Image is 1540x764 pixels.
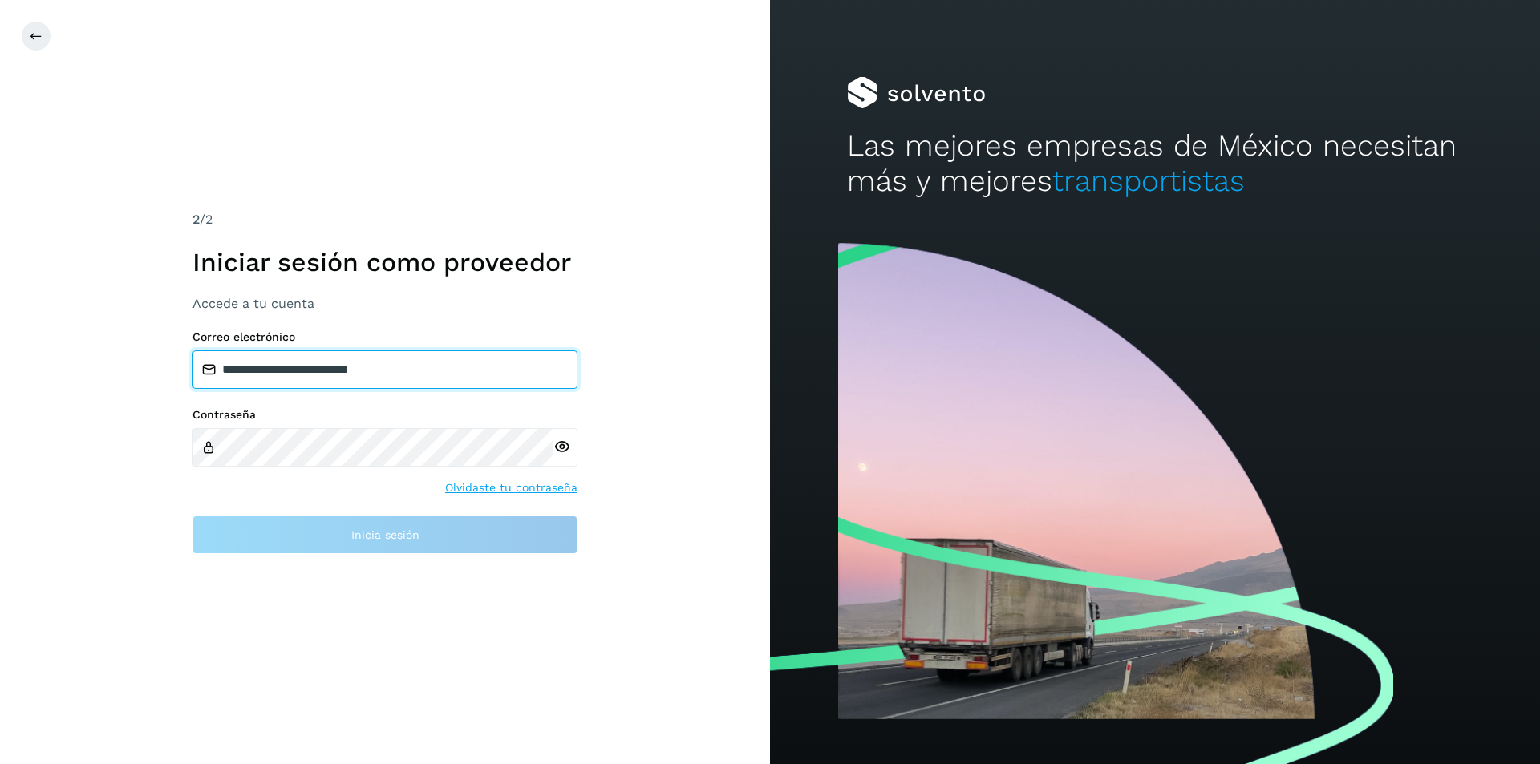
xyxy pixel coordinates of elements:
span: Inicia sesión [351,529,419,540]
div: /2 [192,210,577,229]
h3: Accede a tu cuenta [192,296,577,311]
h1: Iniciar sesión como proveedor [192,247,577,277]
span: 2 [192,212,200,227]
a: Olvidaste tu contraseña [445,479,577,496]
h2: Las mejores empresas de México necesitan más y mejores [847,128,1463,200]
label: Correo electrónico [192,330,577,344]
label: Contraseña [192,408,577,422]
button: Inicia sesión [192,515,577,554]
span: transportistas [1052,164,1245,198]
